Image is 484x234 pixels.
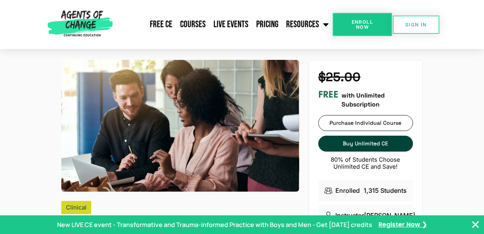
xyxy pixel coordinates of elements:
span: Purchase Individual Course [330,120,401,126]
div: Clinical [61,201,91,214]
span: SIGN IN [405,22,427,27]
a: Courses [176,15,210,34]
a: Resources [282,15,333,34]
a: Free CE [146,15,176,34]
a: Buy Unlimited CE [318,136,413,152]
a: Purchase Individual Course [318,115,413,131]
a: Live Events [210,15,252,34]
p: Enrolled [335,186,360,195]
img: Multi-Disciplinary Social Work and Mental Healthcare (1 General CE Credit) [61,60,299,192]
a: Enroll Now [333,13,392,36]
p: Instructor [335,211,364,220]
p: New LIVE CE event - Transformative and Trauma-informed Practice with Boys and Men - Get [DATE] cr... [57,220,372,229]
a: Register Now ❯ [378,220,427,229]
p: [PERSON_NAME] [364,211,415,220]
h3: FREE [318,89,338,100]
span: Buy Unlimited CE [343,140,388,147]
a: Pricing [252,15,282,34]
p: 1,315 Students [364,186,407,195]
h4: $25.00 [318,70,413,84]
span: Enroll Now [345,19,379,30]
a: SIGN IN [393,16,439,34]
nav: Menu [116,15,333,34]
button: Close Banner [471,220,480,229]
div: with Unlimited Subscription [318,89,413,109]
p: 80% of Students Choose Unlimited CE and Save! [318,156,413,170]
